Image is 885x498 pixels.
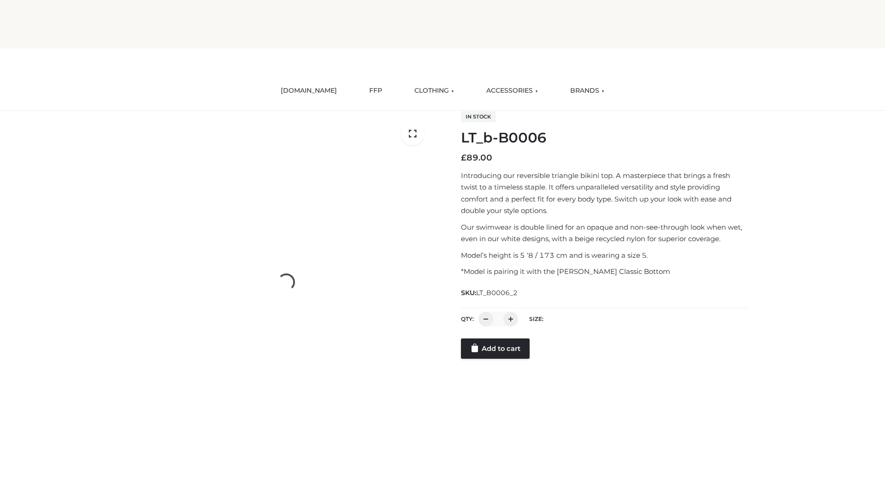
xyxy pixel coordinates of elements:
label: Size: [529,315,543,322]
p: *Model is pairing it with the [PERSON_NAME] Classic Bottom [461,266,748,278]
a: ACCESSORIES [479,81,545,101]
span: £ [461,153,466,163]
bdi: 89.00 [461,153,492,163]
p: Introducing our reversible triangle bikini top. A masterpiece that brings a fresh twist to a time... [461,170,748,217]
span: SKU: [461,287,519,298]
a: [DOMAIN_NAME] [274,81,344,101]
span: In stock [461,111,496,122]
a: FFP [362,81,389,101]
a: Add to cart [461,338,530,359]
label: QTY: [461,315,474,322]
p: Our swimwear is double lined for an opaque and non-see-through look when wet, even in our white d... [461,221,748,245]
p: Model’s height is 5 ‘8 / 173 cm and is wearing a size S. [461,249,748,261]
span: LT_B0006_2 [476,289,518,297]
h1: LT_b-B0006 [461,130,748,146]
a: CLOTHING [407,81,461,101]
a: BRANDS [563,81,611,101]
